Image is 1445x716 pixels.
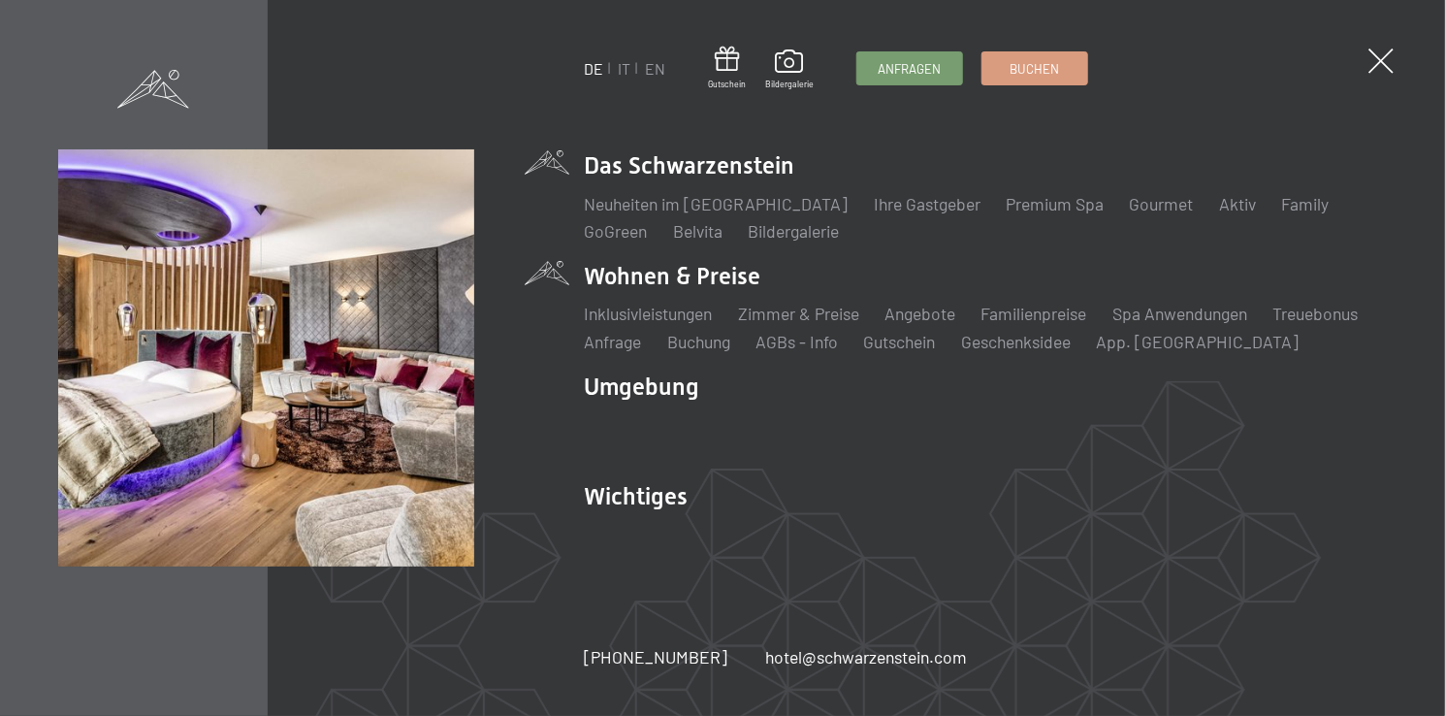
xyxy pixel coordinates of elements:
span: Anfragen [878,60,941,78]
a: Spa Anwendungen [1112,303,1247,324]
a: Familienpreise [981,303,1087,324]
a: Anfragen [857,52,962,84]
a: Gutschein [708,47,746,90]
a: IT [618,59,630,78]
a: Bildergalerie [765,49,814,90]
a: Family [1281,193,1329,214]
a: Aktiv [1219,193,1256,214]
a: Bildergalerie [748,220,839,242]
a: Inklusivleistungen [584,303,712,324]
a: Treuebonus [1272,303,1358,324]
a: Geschenksidee [961,331,1071,352]
a: GoGreen [584,220,647,242]
a: AGBs - Info [755,331,838,352]
a: Neuheiten im [GEOGRAPHIC_DATA] [584,193,848,214]
a: Anfrage [584,331,641,352]
a: Buchen [982,52,1087,84]
a: Gutschein [864,331,936,352]
a: [PHONE_NUMBER] [584,645,727,669]
span: Buchen [1011,60,1060,78]
a: Premium Spa [1006,193,1104,214]
a: Buchung [667,331,730,352]
a: Belvita [673,220,722,242]
a: Zimmer & Preise [738,303,859,324]
a: Gourmet [1130,193,1194,214]
a: DE [584,59,603,78]
span: Gutschein [708,79,746,90]
a: Angebote [884,303,955,324]
a: App. [GEOGRAPHIC_DATA] [1096,331,1299,352]
a: hotel@schwarzenstein.com [765,645,967,669]
span: Bildergalerie [765,79,814,90]
a: Ihre Gastgeber [874,193,980,214]
a: EN [645,59,665,78]
span: [PHONE_NUMBER] [584,646,727,667]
